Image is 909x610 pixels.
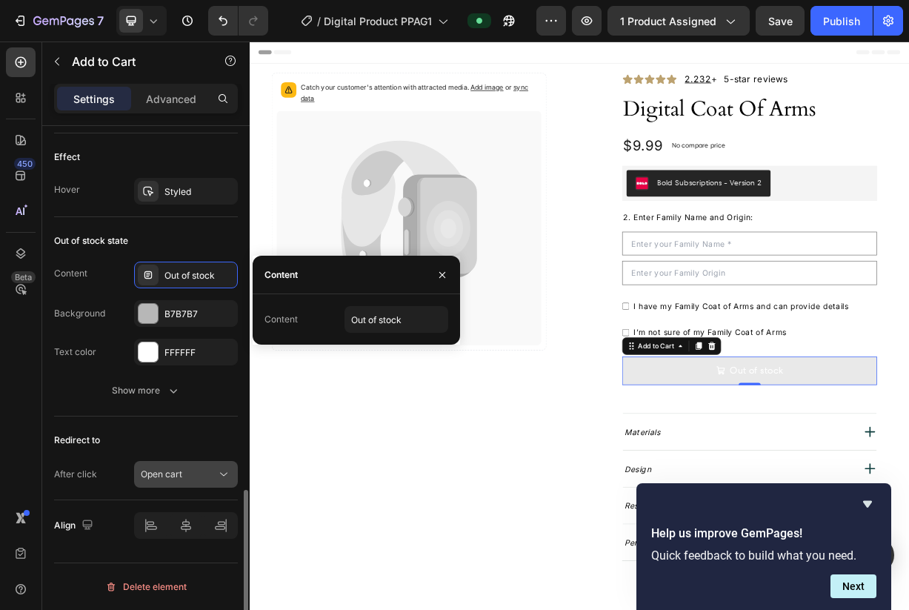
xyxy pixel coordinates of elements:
button: 1 product assigned [607,6,750,36]
div: Redirect to [54,434,100,447]
img: Bold%20Subscription.png [520,182,538,200]
button: Open cart [134,461,238,488]
div: Add to Cart [521,404,575,417]
div: Text color [54,345,96,359]
div: Content [264,313,298,326]
div: Out of stock [647,434,720,454]
span: / [317,13,321,29]
div: Effect [54,150,80,164]
button: Bold Subscriptions - Version 2 [508,173,702,209]
iframe: Design area [250,42,909,610]
div: Hover [54,183,80,196]
button: Delete element [54,575,238,599]
u: 2.232 [587,43,622,58]
div: Content [264,268,298,282]
button: Hide survey [859,495,876,513]
p: Advanced [146,91,196,107]
span: Add image [298,56,342,67]
div: Background [54,307,105,320]
div: Styled [164,185,234,199]
button: Show more [54,377,238,404]
label: I have my Family Coat of Arms and can provide details [512,343,813,371]
div: 450 [14,158,36,170]
i: Materials [505,520,554,533]
div: Show more [112,383,181,398]
button: 7 [6,6,110,36]
div: Out of stock [164,269,234,282]
div: $9.99 [502,127,559,153]
span: Save [768,15,793,27]
h2: Help us improve GemPages! [651,525,876,543]
p: Settings [73,91,115,107]
p: Quick feedback to build what you need. [651,548,876,563]
span: 1 product assigned [620,13,716,29]
button: Publish [810,6,873,36]
i: Design [505,570,542,583]
div: Delete element [105,578,187,596]
div: Content [54,267,87,280]
div: B7B7B7 [164,308,234,321]
div: Bold Subscriptions - Version 2 [550,182,690,198]
h2: Digital Coat Of Arms [502,70,846,113]
button: Out of stock [502,425,846,463]
span: 2. Enter Family Name and Origin: [504,231,679,243]
div: Align [54,516,96,536]
div: Undo/Redo [208,6,268,36]
button: Next question [830,574,876,598]
div: After click [54,468,97,481]
span: Digital Product PPAG1 [324,13,432,29]
button: Save [756,6,805,36]
p: Add to Cart [72,53,198,70]
p: + 5-star reviews [587,44,726,58]
input: Enter your Family Name * [502,256,846,288]
p: No compare price [569,136,642,145]
div: FFFFFF [164,346,234,359]
label: I’m not sure of my Family Coat of Arms [512,378,730,406]
div: Publish [823,13,860,29]
div: Help us improve GemPages! [651,495,876,598]
div: Out of stock state [54,234,128,248]
div: Beta [11,271,36,283]
input: Enter your Family Origin [502,296,846,328]
p: 7 [97,12,104,30]
span: Open cart [141,468,182,480]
